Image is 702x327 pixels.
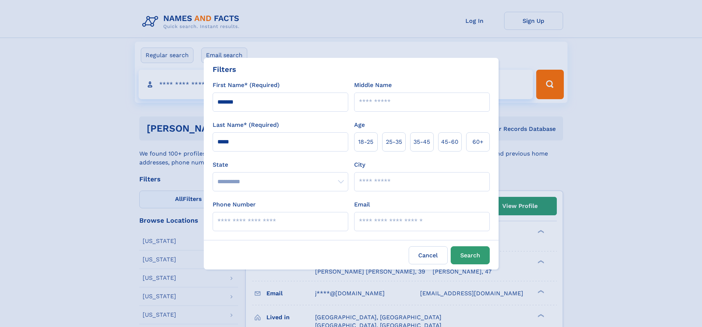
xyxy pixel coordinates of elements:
label: Email [354,200,370,209]
label: State [213,160,348,169]
span: 35‑45 [413,138,430,146]
span: 45‑60 [441,138,458,146]
label: Phone Number [213,200,256,209]
label: Age [354,121,365,129]
label: City [354,160,365,169]
span: 25‑35 [386,138,402,146]
label: First Name* (Required) [213,81,280,90]
label: Middle Name [354,81,392,90]
span: 60+ [472,138,483,146]
div: Filters [213,64,236,75]
label: Cancel [409,246,448,264]
label: Last Name* (Required) [213,121,279,129]
button: Search [451,246,490,264]
span: 18‑25 [358,138,373,146]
